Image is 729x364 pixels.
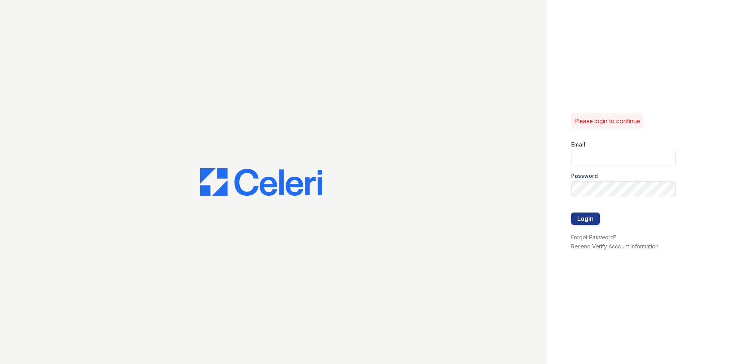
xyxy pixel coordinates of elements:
label: Password [571,172,598,180]
img: CE_Logo_Blue-a8612792a0a2168367f1c8372b55b34899dd931a85d93a1a3d3e32e68fde9ad4.png [200,168,322,196]
a: Resend Verify Account Information [571,243,658,250]
a: Forgot Password? [571,234,617,240]
button: Login [571,213,600,225]
label: Email [571,141,585,148]
p: Please login to continue [574,116,640,126]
